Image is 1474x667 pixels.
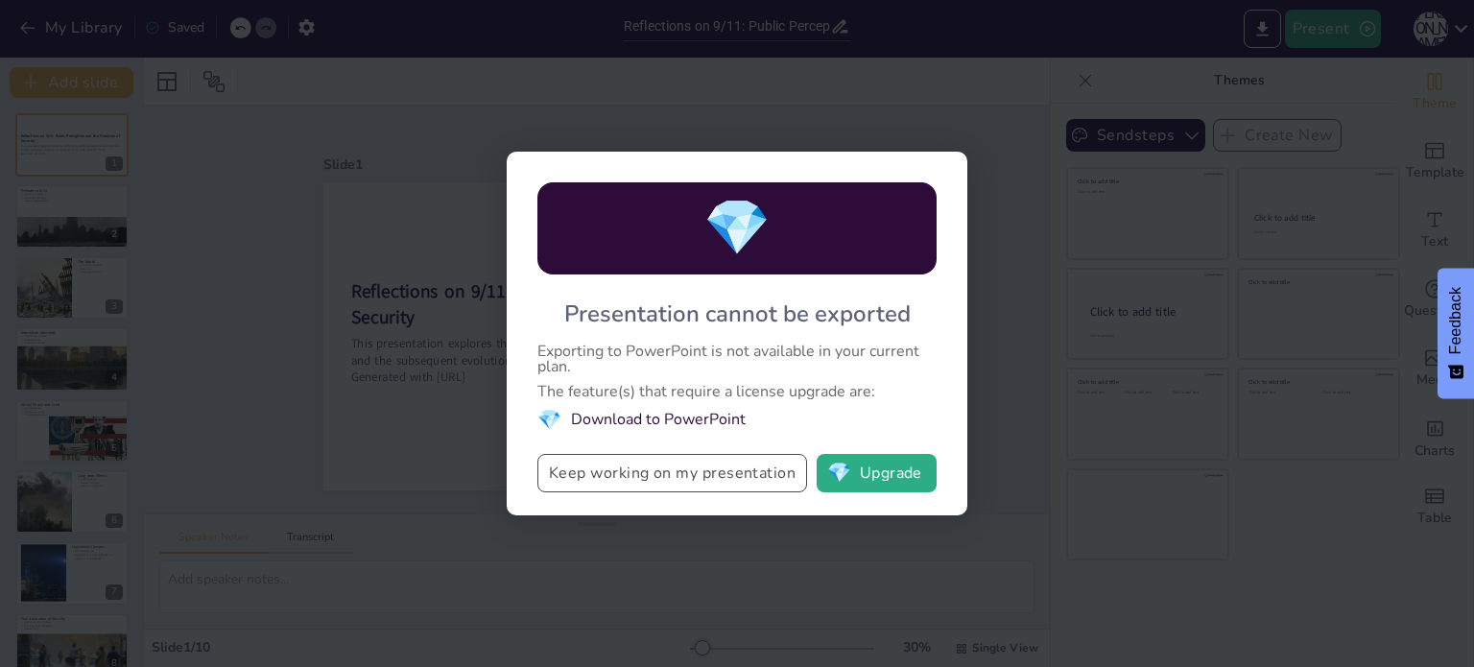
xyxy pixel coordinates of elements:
[1438,268,1474,398] button: Feedback - Show survey
[537,454,807,492] button: Keep working on my presentation
[564,301,911,328] div: Presentation cannot be exported
[817,454,937,492] button: diamondUpgrade
[537,384,937,399] div: The feature(s) that require a license upgrade are:
[537,344,937,374] div: Exporting to PowerPoint is not available in your current plan.
[703,198,771,259] span: diamond
[827,464,851,483] span: diamond
[537,409,561,431] span: diamond
[537,409,937,431] li: Download to PowerPoint
[1447,287,1464,354] span: Feedback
